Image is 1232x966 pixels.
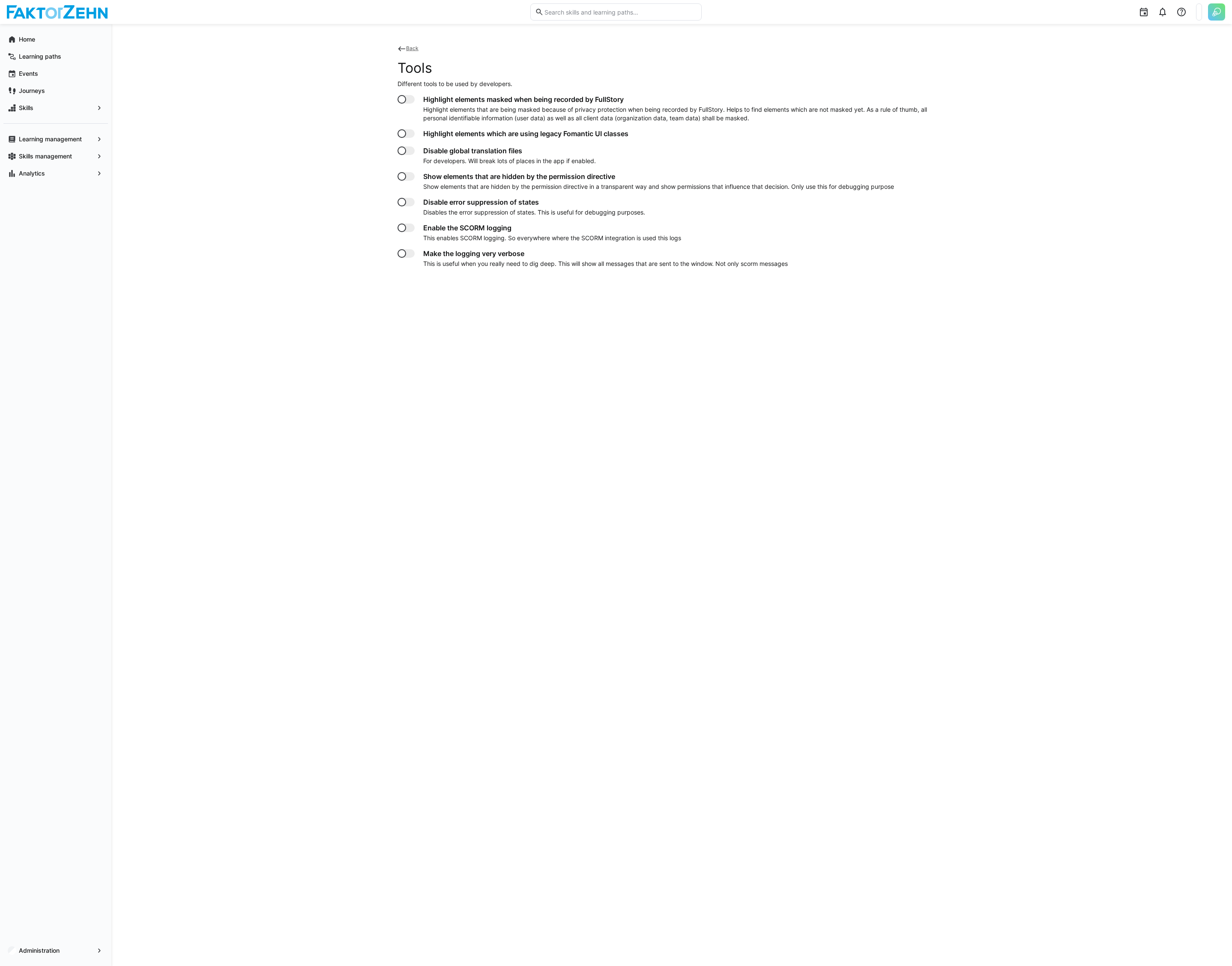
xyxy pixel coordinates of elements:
h4: Highlight elements masked when being recorded by FullStory [423,95,946,104]
h4: Highlight elements which are using legacy Fomantic UI classes [423,129,628,138]
p: Highlight elements that are being masked because of privacy protection when being recorded by Ful... [423,105,946,122]
p: Show elements that are hidden by the permission directive in a transparent way and show permissio... [423,182,894,191]
p: Disables the error suppression of states. This is useful for debugging purposes. [423,208,645,217]
h4: Make the logging very verbose [423,249,788,258]
p: This enables SCORM logging. So everywhere where the SCORM integration is used this logs [423,234,681,242]
p: This is useful when you really need to dig deep. This will show all messages that are sent to the... [423,259,788,268]
input: Search skills and learning paths… [544,8,697,16]
span: Back [406,45,419,51]
h4: Enable the SCORM logging [423,224,681,232]
h4: Disable global translation files [423,146,596,155]
h1: Tools [398,60,946,76]
h4: Disable error suppression of states [423,198,645,206]
h4: Show elements that are hidden by the permission directive [423,172,894,181]
p: Different tools to be used by developers. [398,80,946,88]
p: For developers. Will break lots of places in the app if enabled. [423,157,596,165]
